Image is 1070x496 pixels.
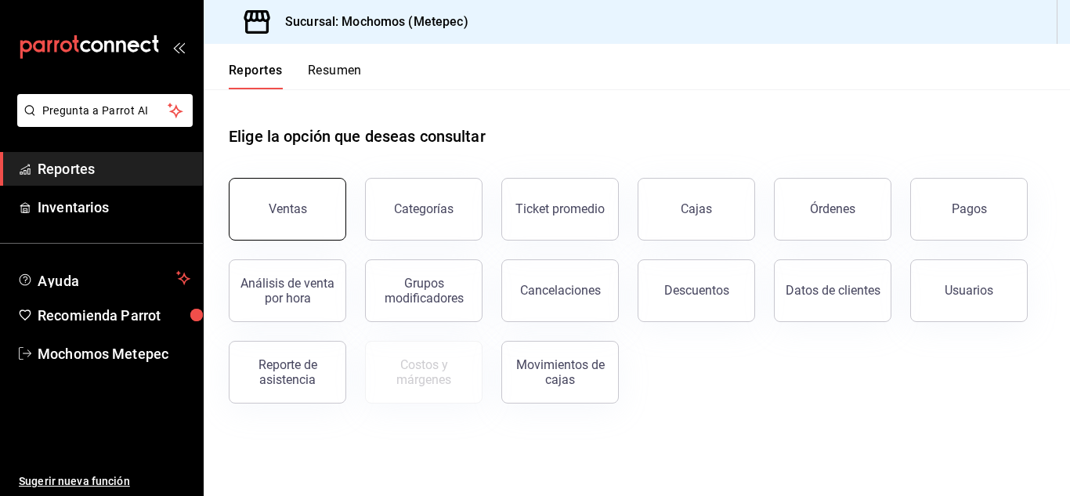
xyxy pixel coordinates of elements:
button: Categorías [365,178,483,241]
h3: Sucursal: Mochomos (Metepec) [273,13,468,31]
a: Pregunta a Parrot AI [11,114,193,130]
div: Análisis de venta por hora [239,276,336,306]
div: Movimientos de cajas [512,357,609,387]
div: Reporte de asistencia [239,357,336,387]
div: Ventas [269,201,307,216]
button: Datos de clientes [774,259,891,322]
span: Ayuda [38,269,170,288]
button: Ticket promedio [501,178,619,241]
span: Reportes [38,158,190,179]
div: navigation tabs [229,63,362,89]
button: Resumen [308,63,362,89]
button: open_drawer_menu [172,41,185,53]
button: Cancelaciones [501,259,619,322]
button: Cajas [638,178,755,241]
span: Pregunta a Parrot AI [42,103,168,119]
div: Órdenes [810,201,855,216]
span: Recomienda Parrot [38,305,190,326]
button: Pregunta a Parrot AI [17,94,193,127]
div: Ticket promedio [515,201,605,216]
div: Usuarios [945,283,993,298]
div: Grupos modificadores [375,276,472,306]
h1: Elige la opción que deseas consultar [229,125,486,148]
button: Análisis de venta por hora [229,259,346,322]
span: Mochomos Metepec [38,343,190,364]
div: Datos de clientes [786,283,880,298]
button: Pagos [910,178,1028,241]
button: Usuarios [910,259,1028,322]
span: Sugerir nueva función [19,473,190,490]
button: Contrata inventarios para ver este reporte [365,341,483,404]
button: Descuentos [638,259,755,322]
button: Grupos modificadores [365,259,483,322]
div: Pagos [952,201,987,216]
button: Reportes [229,63,283,89]
div: Costos y márgenes [375,357,472,387]
button: Órdenes [774,178,891,241]
div: Cancelaciones [520,283,601,298]
button: Ventas [229,178,346,241]
button: Movimientos de cajas [501,341,619,404]
div: Descuentos [664,283,729,298]
div: Categorías [394,201,454,216]
span: Inventarios [38,197,190,218]
div: Cajas [681,201,712,216]
button: Reporte de asistencia [229,341,346,404]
